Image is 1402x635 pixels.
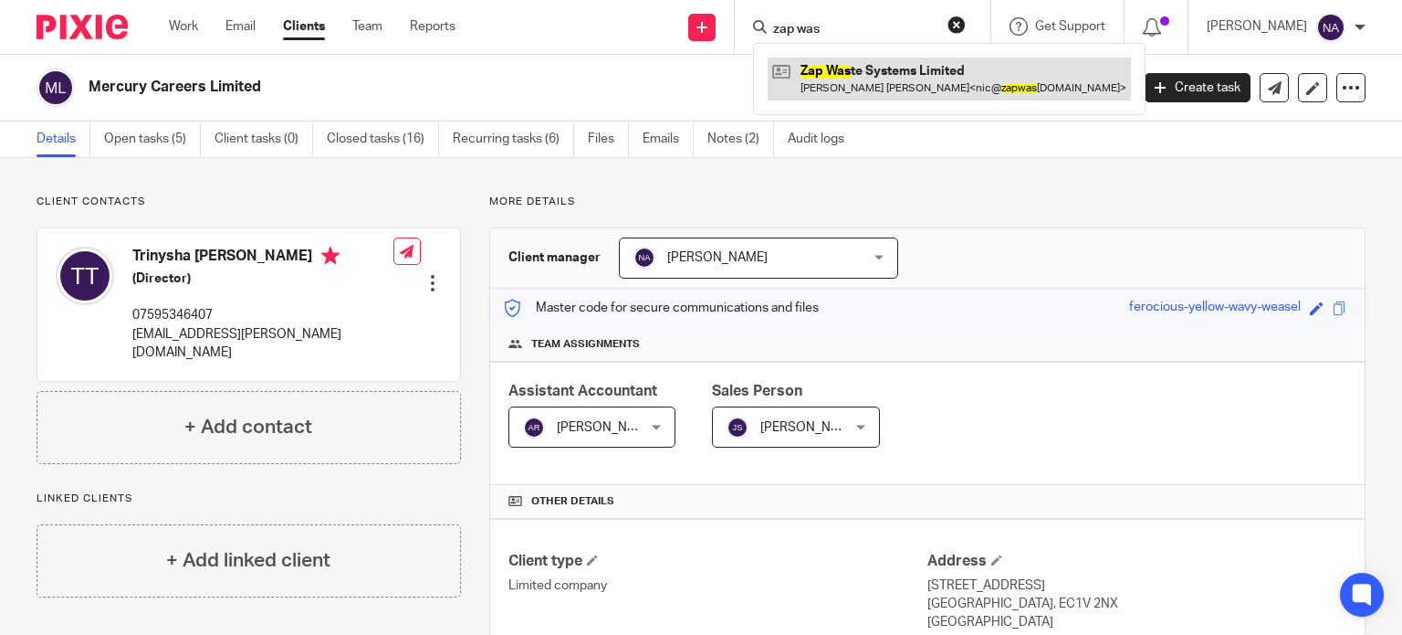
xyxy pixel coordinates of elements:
img: svg%3E [37,69,75,107]
p: 07595346407 [132,306,393,324]
p: [GEOGRAPHIC_DATA], EC1V 2NX [927,595,1346,613]
span: Other details [531,494,614,509]
h4: + Add contact [184,413,312,441]
span: Assistant Accountant [508,384,657,398]
img: svg%3E [1316,13,1345,42]
a: Notes (2) [707,122,774,157]
a: Emails [643,122,694,157]
p: [EMAIL_ADDRESS][PERSON_NAME][DOMAIN_NAME] [132,325,393,363]
i: Primary [321,247,340,265]
p: [PERSON_NAME] [1207,17,1307,36]
p: Master code for secure communications and files [504,299,819,317]
a: Open tasks (5) [104,122,201,157]
a: Audit logs [788,122,858,157]
a: Email [225,17,256,36]
h4: Address [927,552,1346,571]
span: Sales Person [712,384,802,398]
a: Client tasks (0) [214,122,313,157]
input: Search [771,22,936,38]
button: Clear [947,16,966,34]
h5: (Director) [132,270,393,288]
p: [GEOGRAPHIC_DATA] [927,613,1346,631]
span: [PERSON_NAME] [557,421,657,434]
img: svg%3E [56,247,114,305]
a: Clients [283,17,325,36]
span: [PERSON_NAME] [760,421,861,434]
span: Get Support [1035,20,1105,33]
h3: Client manager [508,249,601,267]
p: [STREET_ADDRESS] [927,577,1346,595]
img: svg%3E [523,417,545,439]
a: Files [588,122,629,157]
a: Details [37,122,90,157]
img: svg%3E [727,417,748,439]
span: [PERSON_NAME] [667,251,768,264]
a: Reports [410,17,455,36]
a: Team [352,17,382,36]
a: Create task [1145,73,1250,102]
img: svg%3E [633,247,655,269]
p: Client contacts [37,195,461,209]
div: ferocious-yellow-wavy-weasel [1129,298,1301,319]
p: More details [489,195,1365,209]
span: Team assignments [531,337,640,352]
h2: Mercury Careers Limited [89,78,912,97]
a: Work [169,17,198,36]
h4: + Add linked client [166,546,330,575]
h4: Trinysha [PERSON_NAME] [132,247,393,270]
p: Limited company [508,577,927,595]
h4: Client type [508,552,927,571]
p: Linked clients [37,492,461,506]
a: Recurring tasks (6) [453,122,574,157]
a: Closed tasks (16) [327,122,439,157]
img: Pixie [37,15,128,39]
